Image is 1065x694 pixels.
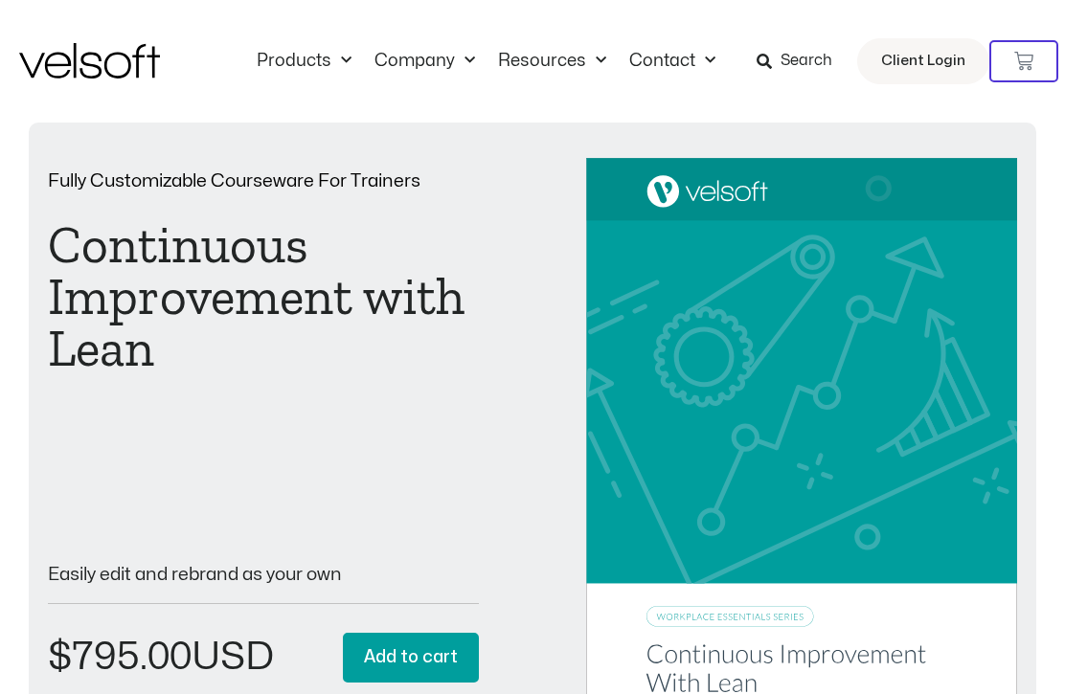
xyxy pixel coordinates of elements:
span: Search [781,49,832,74]
h1: Continuous Improvement with Lean [48,219,479,374]
span: Client Login [881,49,965,74]
a: ProductsMenu Toggle [245,51,363,72]
a: Search [757,45,846,78]
p: Easily edit and rebrand as your own [48,566,479,584]
p: Fully Customizable Courseware For Trainers [48,172,479,190]
a: Client Login [857,38,989,84]
a: ResourcesMenu Toggle [487,51,618,72]
nav: Menu [245,51,727,72]
span: $ [48,638,72,676]
bdi: 795.00 [48,638,192,676]
img: Velsoft Training Materials [19,43,160,78]
a: ContactMenu Toggle [618,51,727,72]
button: Add to cart [343,633,479,683]
a: CompanyMenu Toggle [363,51,487,72]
